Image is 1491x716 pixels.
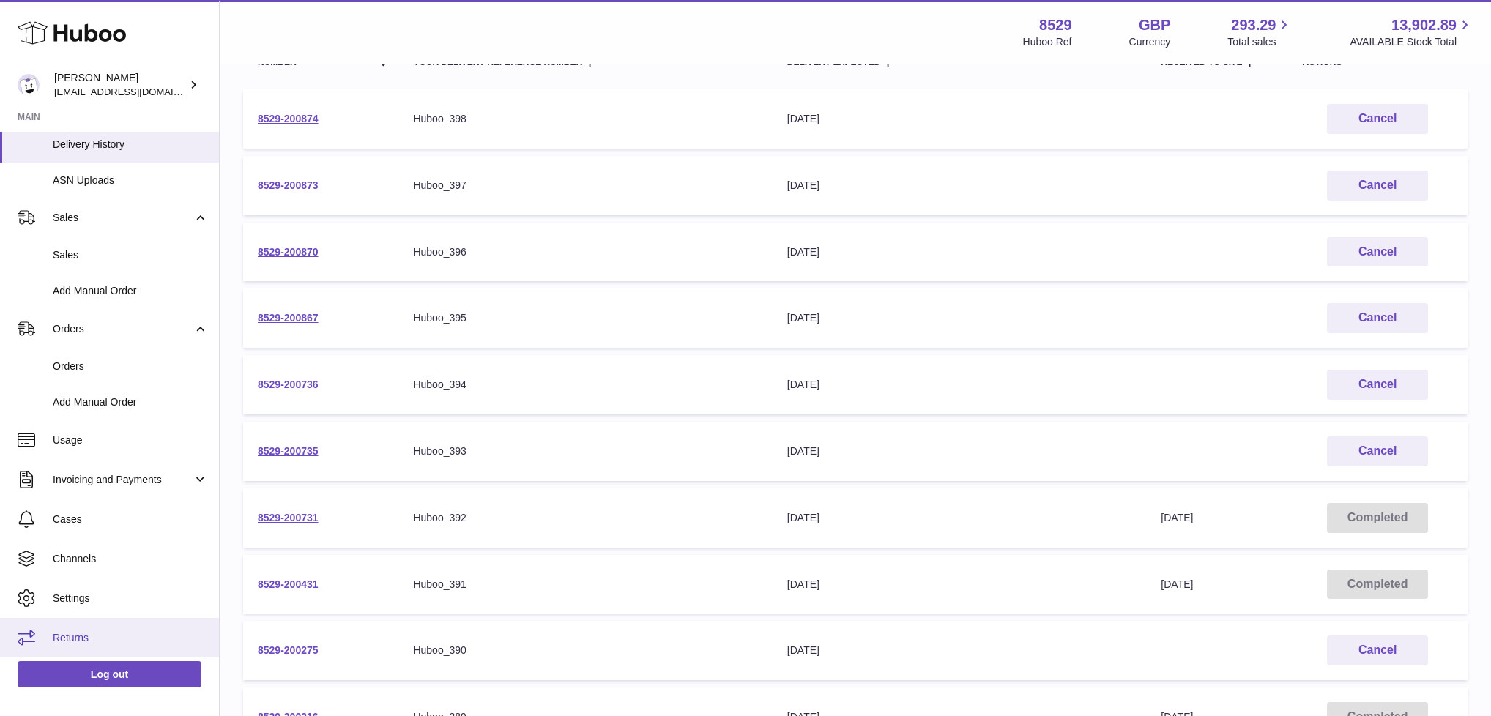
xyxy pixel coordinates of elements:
[1227,35,1293,49] span: Total sales
[1327,436,1428,466] button: Cancel
[258,644,319,656] a: 8529-200275
[1327,303,1428,333] button: Cancel
[413,311,757,325] div: Huboo_395
[53,433,208,447] span: Usage
[53,631,208,645] span: Returns
[1350,15,1473,49] a: 13,902.89 AVAILABLE Stock Total
[1327,635,1428,665] button: Cancel
[787,578,1131,592] div: [DATE]
[413,112,757,126] div: Huboo_398
[1350,35,1473,49] span: AVAILABLE Stock Total
[413,245,757,259] div: Huboo_396
[54,71,186,99] div: [PERSON_NAME]
[1327,104,1428,134] button: Cancel
[787,112,1131,126] div: [DATE]
[53,473,193,487] span: Invoicing and Payments
[54,86,215,97] span: [EMAIL_ADDRESS][DOMAIN_NAME]
[1023,35,1072,49] div: Huboo Ref
[53,248,208,262] span: Sales
[1129,35,1171,49] div: Currency
[413,578,757,592] div: Huboo_391
[1391,15,1457,35] span: 13,902.89
[258,578,319,590] a: 8529-200431
[1327,171,1428,201] button: Cancel
[787,378,1131,392] div: [DATE]
[1139,15,1170,35] strong: GBP
[258,246,319,258] a: 8529-200870
[1161,578,1193,590] span: [DATE]
[258,312,319,324] a: 8529-200867
[787,511,1131,525] div: [DATE]
[1227,15,1293,49] a: 293.29 Total sales
[53,552,208,566] span: Channels
[787,444,1131,458] div: [DATE]
[53,592,208,605] span: Settings
[413,511,757,525] div: Huboo_392
[1161,512,1193,523] span: [DATE]
[18,74,40,96] img: admin@redgrass.ch
[53,395,208,409] span: Add Manual Order
[787,311,1131,325] div: [DATE]
[53,322,193,336] span: Orders
[413,179,757,193] div: Huboo_397
[787,644,1131,657] div: [DATE]
[258,113,319,124] a: 8529-200874
[258,445,319,457] a: 8529-200735
[413,444,757,458] div: Huboo_393
[258,512,319,523] a: 8529-200731
[53,138,208,152] span: Delivery History
[53,211,193,225] span: Sales
[258,378,319,390] a: 8529-200736
[53,512,208,526] span: Cases
[53,359,208,373] span: Orders
[1039,15,1072,35] strong: 8529
[787,179,1131,193] div: [DATE]
[258,179,319,191] a: 8529-200873
[53,174,208,187] span: ASN Uploads
[413,378,757,392] div: Huboo_394
[53,284,208,298] span: Add Manual Order
[787,245,1131,259] div: [DATE]
[1327,237,1428,267] button: Cancel
[18,661,201,687] a: Log out
[1327,370,1428,400] button: Cancel
[1231,15,1276,35] span: 293.29
[413,644,757,657] div: Huboo_390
